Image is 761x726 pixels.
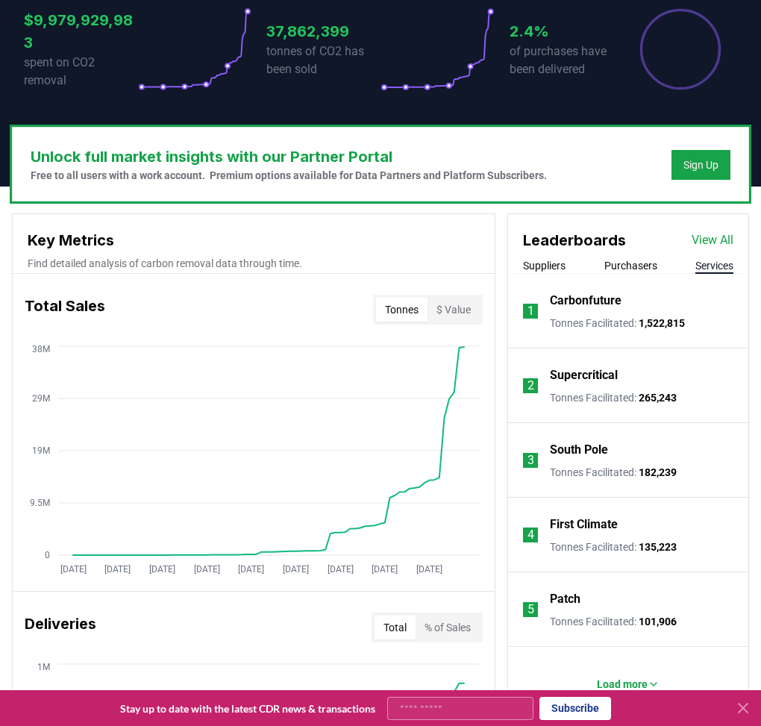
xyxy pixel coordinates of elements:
[527,302,534,320] p: 1
[597,677,648,692] p: Load more
[25,613,96,642] h3: Deliveries
[527,377,534,395] p: 2
[550,590,580,608] a: Patch
[25,295,105,325] h3: Total Sales
[550,292,621,310] a: Carbonfuture
[527,601,534,619] p: 5
[28,229,480,251] h3: Key Metrics
[510,43,624,78] p: of purchases have been delivered
[328,564,354,575] tspan: [DATE]
[32,393,50,404] tspan: 29M
[266,43,380,78] p: tonnes of CO2 has been sold
[550,539,677,554] p: Tonnes Facilitated :
[194,564,220,575] tspan: [DATE]
[24,9,138,54] h3: $9,979,929,983
[692,231,733,249] a: View All
[238,564,264,575] tspan: [DATE]
[550,516,618,533] a: First Climate
[416,564,442,575] tspan: [DATE]
[60,564,87,575] tspan: [DATE]
[639,616,677,628] span: 101,906
[527,451,534,469] p: 3
[510,20,624,43] h3: 2.4%
[416,616,480,639] button: % of Sales
[550,465,677,480] p: Tonnes Facilitated :
[683,157,718,172] a: Sign Up
[31,168,547,183] p: Free to all users with a work account. Premium options available for Data Partners and Platform S...
[639,317,685,329] span: 1,522,815
[639,392,677,404] span: 265,243
[695,258,733,273] button: Services
[283,564,309,575] tspan: [DATE]
[37,662,50,672] tspan: 1M
[24,54,138,90] p: spent on CO2 removal
[523,229,626,251] h3: Leaderboards
[550,366,618,384] a: Supercritical
[523,258,566,273] button: Suppliers
[639,466,677,478] span: 182,239
[32,344,50,354] tspan: 38M
[639,7,722,91] div: Percentage of sales delivered
[550,614,677,629] p: Tonnes Facilitated :
[550,441,608,459] a: South Pole
[376,298,428,322] button: Tonnes
[550,316,685,331] p: Tonnes Facilitated :
[372,564,398,575] tspan: [DATE]
[375,616,416,639] button: Total
[585,669,671,699] button: Load more
[550,390,677,405] p: Tonnes Facilitated :
[428,298,480,322] button: $ Value
[32,445,50,456] tspan: 19M
[527,526,534,544] p: 4
[28,256,480,271] p: Find detailed analysis of carbon removal data through time.
[149,564,175,575] tspan: [DATE]
[45,550,50,560] tspan: 0
[31,145,547,168] h3: Unlock full market insights with our Partner Portal
[639,541,677,553] span: 135,223
[30,498,50,508] tspan: 9.5M
[266,20,380,43] h3: 37,862,399
[671,150,730,180] button: Sign Up
[604,258,657,273] button: Purchasers
[104,564,131,575] tspan: [DATE]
